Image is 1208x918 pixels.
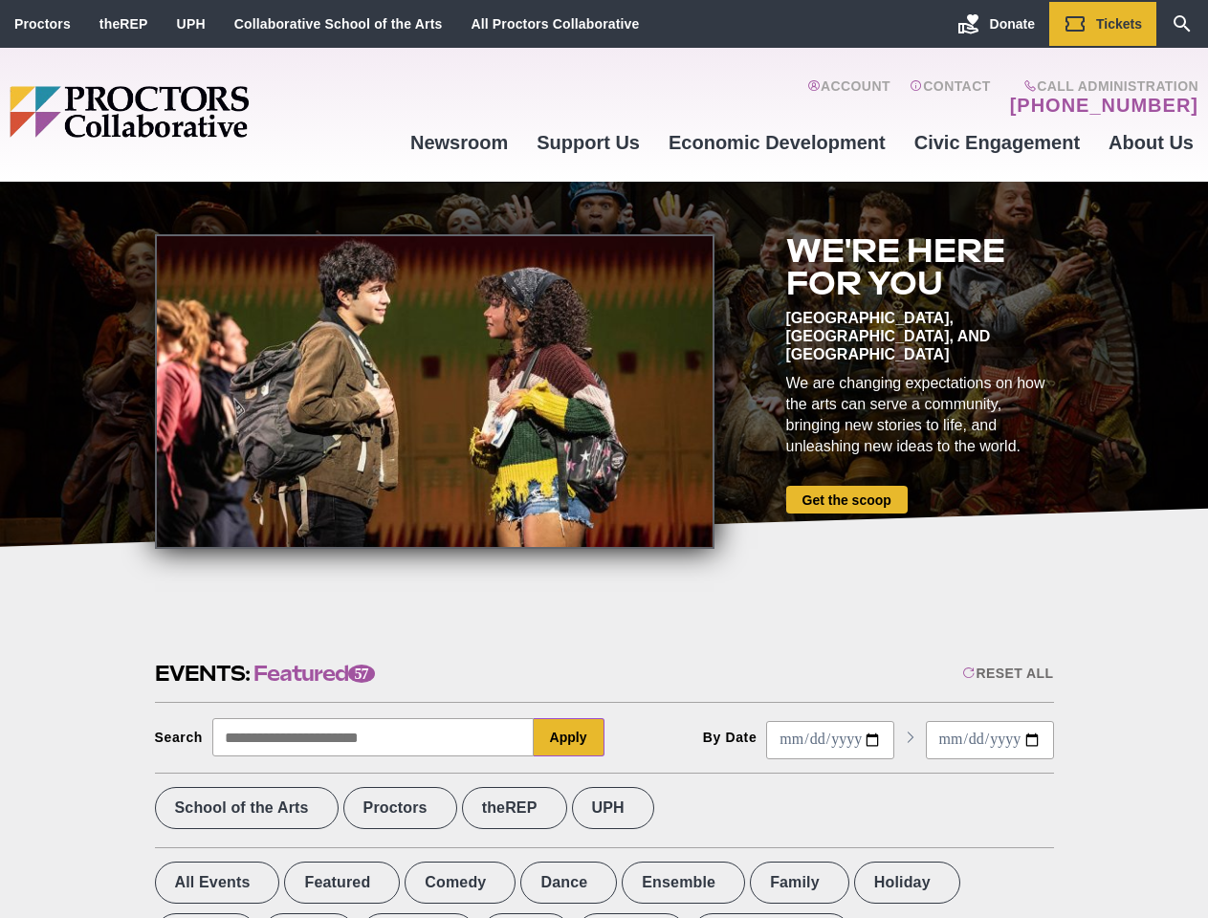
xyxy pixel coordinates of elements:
a: Tickets [1049,2,1156,46]
a: [PHONE_NUMBER] [1010,94,1198,117]
a: Proctors [14,16,71,32]
a: All Proctors Collaborative [471,16,639,32]
label: Featured [284,862,400,904]
a: Support Us [522,117,654,168]
label: Holiday [854,862,960,904]
span: Featured [253,659,375,688]
a: Economic Development [654,117,900,168]
label: UPH [572,787,654,829]
label: Dance [520,862,617,904]
button: Apply [534,718,604,756]
label: Family [750,862,849,904]
a: Search [1156,2,1208,46]
label: Proctors [343,787,457,829]
a: Donate [943,2,1049,46]
div: We are changing expectations on how the arts can serve a community, bringing new stories to life,... [786,373,1054,457]
h2: Events: [155,659,375,688]
span: Tickets [1096,16,1142,32]
label: theREP [462,787,567,829]
a: Contact [910,78,991,117]
label: All Events [155,862,280,904]
h2: We're here for you [786,234,1054,299]
a: Account [807,78,890,117]
label: School of the Arts [155,787,339,829]
span: Call Administration [1004,78,1198,94]
label: Ensemble [622,862,745,904]
a: Civic Engagement [900,117,1094,168]
img: Proctors logo [10,86,396,138]
div: Search [155,730,204,745]
span: Donate [990,16,1035,32]
a: Newsroom [396,117,522,168]
a: Get the scoop [786,486,908,514]
label: Comedy [405,862,516,904]
a: theREP [99,16,148,32]
div: By Date [703,730,758,745]
div: [GEOGRAPHIC_DATA], [GEOGRAPHIC_DATA], and [GEOGRAPHIC_DATA] [786,309,1054,363]
a: UPH [177,16,206,32]
div: Reset All [962,666,1053,681]
a: About Us [1094,117,1208,168]
span: 57 [348,665,375,683]
a: Collaborative School of the Arts [234,16,443,32]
